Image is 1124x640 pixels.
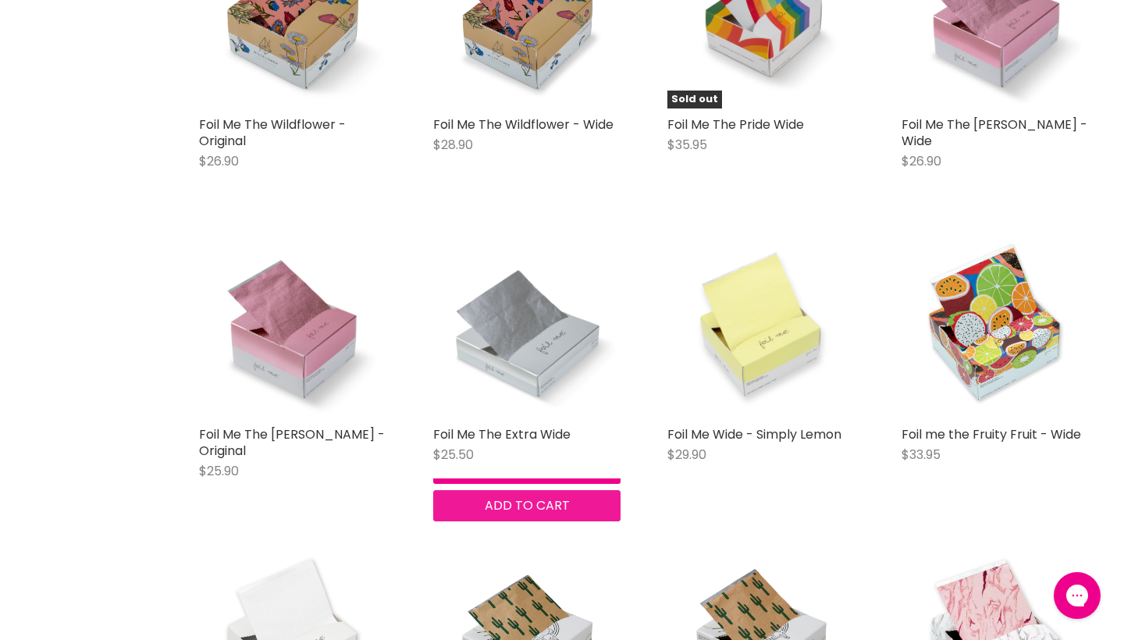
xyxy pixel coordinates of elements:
[433,425,571,443] a: Foil Me The Extra Wide
[667,425,841,443] a: Foil Me Wide - Simply Lemon
[433,490,621,521] button: Add to cart
[199,462,239,480] span: $25.90
[902,425,1081,443] a: Foil me the Fruity Fruit - Wide
[199,231,386,418] a: Foil Me The Knobel - Original
[433,116,614,133] a: Foil Me The Wildflower - Wide
[902,152,941,170] span: $26.90
[199,233,386,417] img: Foil Me The Knobel - Original
[667,446,706,464] span: $29.90
[667,136,707,154] span: $35.95
[433,231,621,418] a: Foil Me The Extra Wide
[902,116,1087,150] a: Foil Me The [PERSON_NAME] - Wide
[1046,567,1108,624] iframe: Gorgias live chat messenger
[485,496,570,514] span: Add to cart
[902,446,941,464] span: $33.95
[902,231,1089,418] img: Foil me the Fruity Fruit - Wide
[433,136,473,154] span: $28.90
[199,152,239,170] span: $26.90
[667,116,804,133] a: Foil Me The Pride Wide
[433,233,621,417] img: Foil Me The Extra Wide
[667,231,855,418] img: Foil Me Wide - Simply Lemon
[433,446,474,464] span: $25.50
[199,116,346,150] a: Foil Me The Wildflower - Original
[199,425,385,460] a: Foil Me The [PERSON_NAME] - Original
[667,91,722,108] span: Sold out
